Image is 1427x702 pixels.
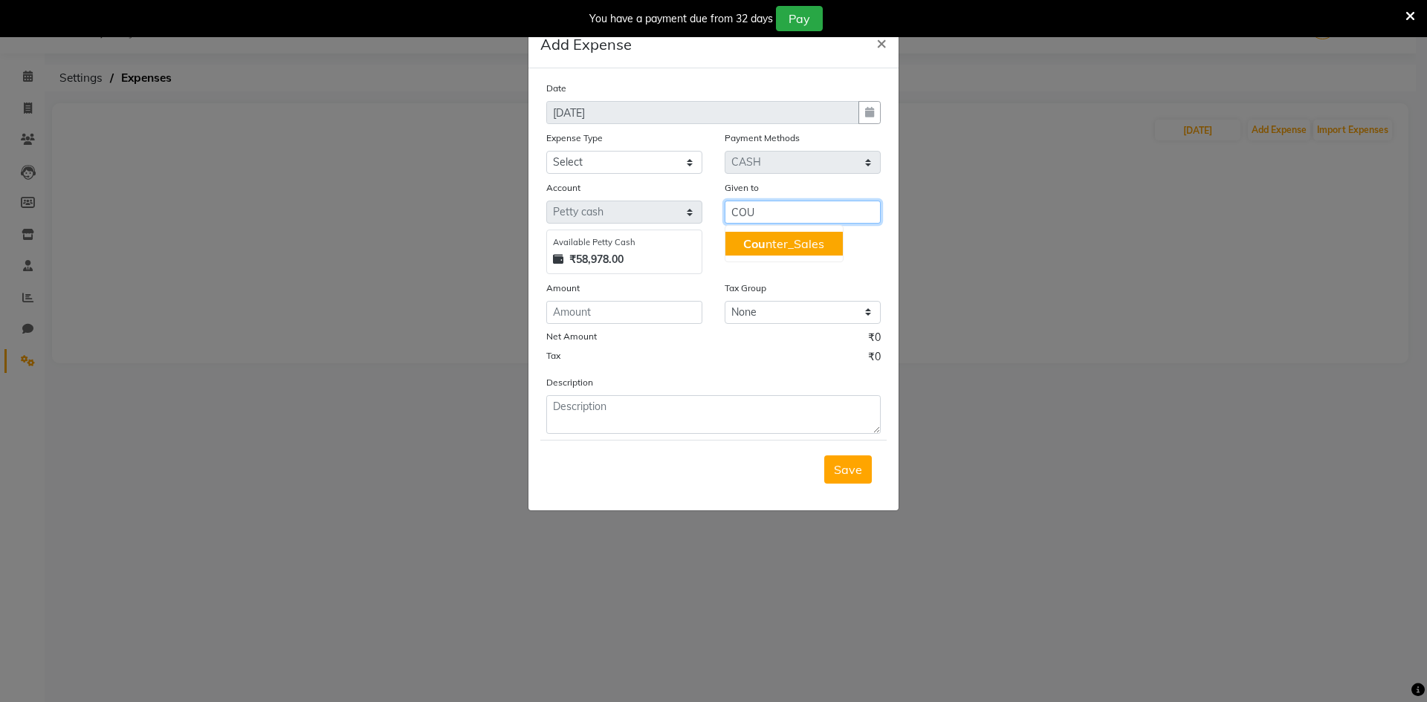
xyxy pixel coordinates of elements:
[546,376,593,389] label: Description
[546,82,566,95] label: Date
[725,131,800,145] label: Payment Methods
[824,455,872,484] button: Save
[743,236,824,251] ngb-highlight: nter_Sales
[776,6,823,31] button: Pay
[725,201,881,224] input: Given to
[868,330,881,349] span: ₹0
[725,181,759,195] label: Given to
[546,131,603,145] label: Expense Type
[540,33,632,56] h5: Add Expense
[725,282,766,295] label: Tax Group
[864,22,899,63] button: Close
[546,282,580,295] label: Amount
[546,330,597,343] label: Net Amount
[743,236,766,251] span: Cou
[589,11,773,27] div: You have a payment due from 32 days
[546,181,580,195] label: Account
[569,252,624,267] strong: ₹58,978.00
[834,462,862,477] span: Save
[876,31,887,53] span: ×
[553,236,696,249] div: Available Petty Cash
[546,301,702,324] input: Amount
[546,349,560,363] label: Tax
[868,349,881,368] span: ₹0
